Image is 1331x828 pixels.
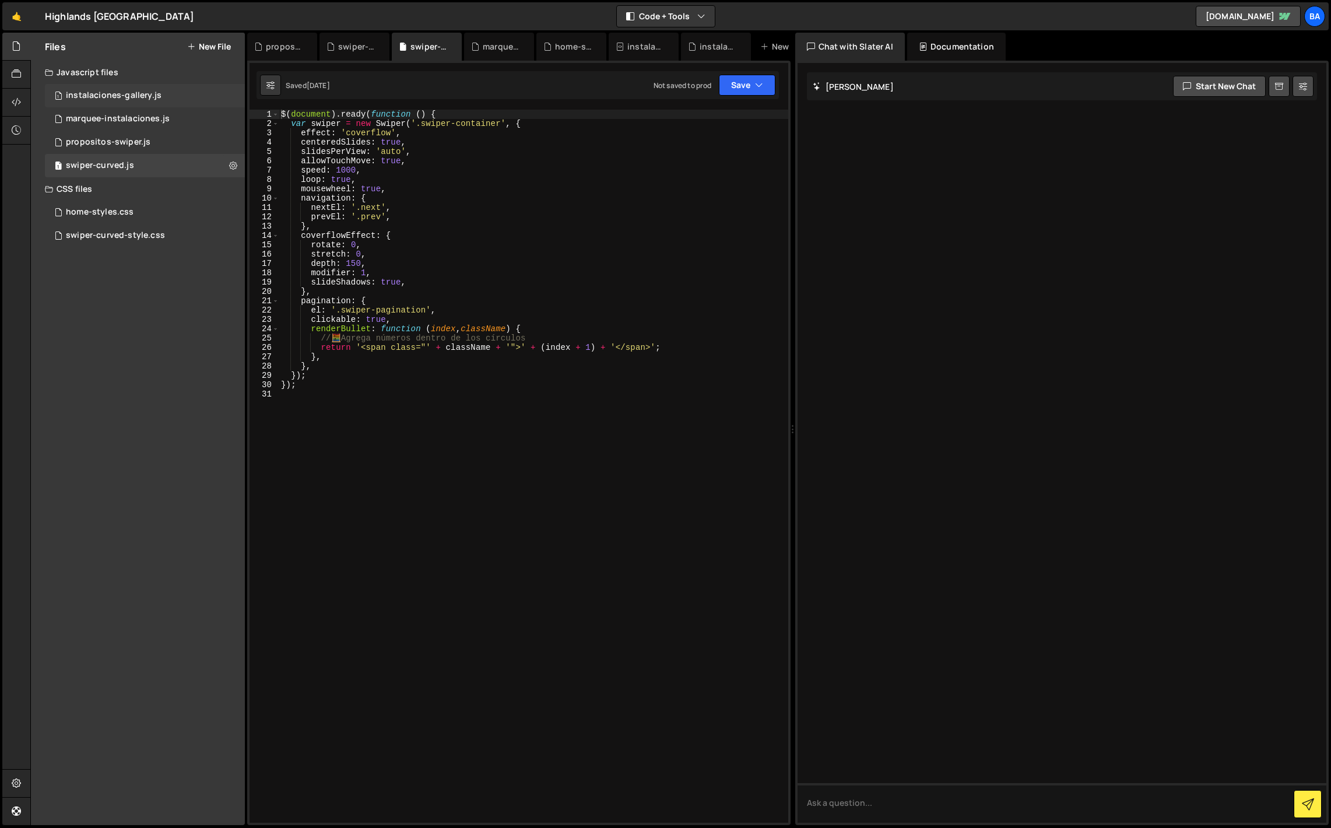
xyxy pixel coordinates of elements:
[250,222,279,231] div: 13
[250,194,279,203] div: 10
[250,147,279,156] div: 5
[410,41,448,52] div: swiper-curved.js
[719,75,775,96] button: Save
[250,184,279,194] div: 9
[250,231,279,240] div: 14
[1304,6,1325,27] a: Ba
[307,80,330,90] div: [DATE]
[555,41,592,52] div: home-styles.css
[250,315,279,324] div: 23
[250,119,279,128] div: 2
[250,156,279,166] div: 6
[1196,6,1301,27] a: [DOMAIN_NAME]
[45,84,245,107] div: 17343/48172.js
[760,41,809,52] div: New File
[627,41,665,52] div: instalaciones-swiper.js
[250,343,279,352] div: 26
[250,390,279,399] div: 31
[66,114,170,124] div: marquee-instalaciones.js
[187,42,231,51] button: New File
[250,362,279,371] div: 28
[266,41,303,52] div: propositos-swiper.js
[45,154,245,177] div: 17343/48187.js
[286,80,330,90] div: Saved
[45,224,245,247] div: 17343/48188.css
[617,6,715,27] button: Code + Tools
[45,107,245,131] div: 17343/48183.js
[31,61,245,84] div: Javascript files
[250,259,279,268] div: 17
[654,80,712,90] div: Not saved to prod
[2,2,31,30] a: 🤙
[250,203,279,212] div: 11
[45,201,245,224] div: 17343/48179.css
[813,81,894,92] h2: [PERSON_NAME]
[250,324,279,334] div: 24
[250,166,279,175] div: 7
[250,138,279,147] div: 4
[250,250,279,259] div: 16
[66,137,150,148] div: propositos-swiper.js
[700,41,737,52] div: instalaciones-gallery.js
[250,380,279,390] div: 30
[907,33,1006,61] div: Documentation
[250,352,279,362] div: 27
[250,306,279,315] div: 22
[483,41,520,52] div: marquee-instalaciones.js
[250,240,279,250] div: 15
[250,128,279,138] div: 3
[250,278,279,287] div: 19
[338,41,375,52] div: swiper-curved-style.css
[250,110,279,119] div: 1
[250,371,279,380] div: 29
[66,90,161,101] div: instalaciones-gallery.js
[250,268,279,278] div: 18
[45,131,245,154] div: 17343/48213.js
[250,287,279,296] div: 20
[250,212,279,222] div: 12
[55,92,62,101] span: 1
[1173,76,1266,97] button: Start new chat
[250,334,279,343] div: 25
[795,33,905,61] div: Chat with Slater AI
[66,230,165,241] div: swiper-curved-style.css
[45,40,66,53] h2: Files
[45,9,194,23] div: Highlands [GEOGRAPHIC_DATA]
[250,296,279,306] div: 21
[66,160,134,171] div: swiper-curved.js
[31,177,245,201] div: CSS files
[250,175,279,184] div: 8
[66,207,134,217] div: home-styles.css
[55,162,62,171] span: 1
